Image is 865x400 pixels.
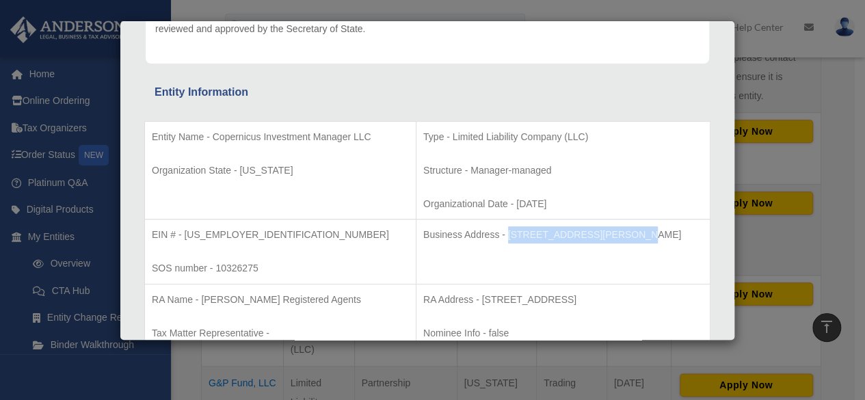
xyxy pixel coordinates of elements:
p: Type - Limited Liability Company (LLC) [423,129,703,146]
p: Nominee Info - false [423,325,703,342]
p: Business Address - [STREET_ADDRESS][PERSON_NAME] [423,226,703,243]
p: SOS number - 10326275 [152,260,409,277]
p: Entity Name - Copernicus Investment Manager LLC [152,129,409,146]
div: Entity Information [155,83,700,102]
p: Tax Matter Representative - [152,325,409,342]
p: RA Address - [STREET_ADDRESS] [423,291,703,308]
p: EIN # - [US_EMPLOYER_IDENTIFICATION_NUMBER] [152,226,409,243]
p: RA Name - [PERSON_NAME] Registered Agents [152,291,409,308]
p: Organization State - [US_STATE] [152,162,409,179]
p: Organizational Date - [DATE] [423,196,703,213]
p: Structure - Manager-managed [423,162,703,179]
